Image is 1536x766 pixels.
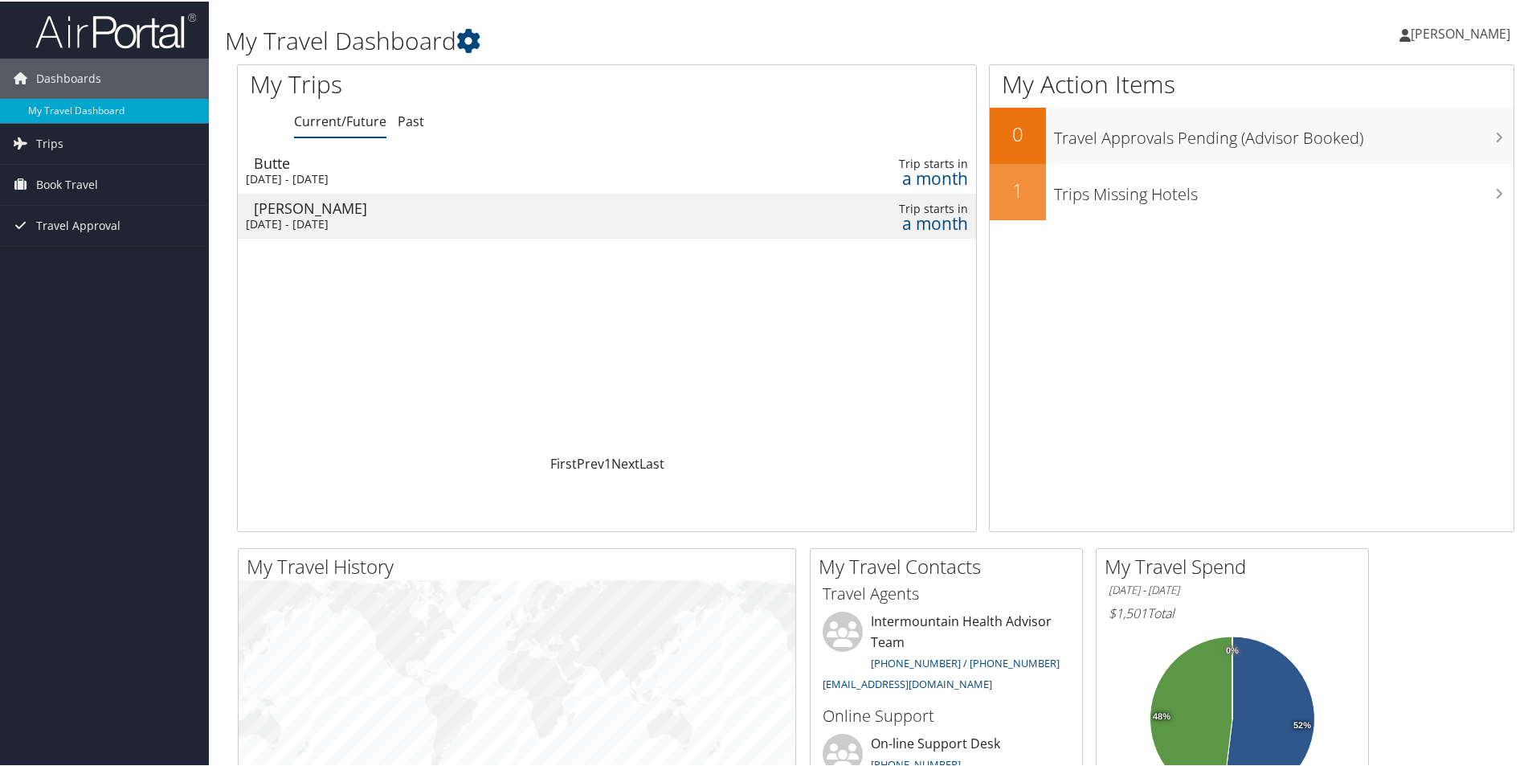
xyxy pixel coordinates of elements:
[1153,711,1170,720] tspan: 48%
[823,675,992,690] a: [EMAIL_ADDRESS][DOMAIN_NAME]
[550,453,577,471] a: First
[990,175,1046,203] h2: 1
[611,453,639,471] a: Next
[990,66,1514,100] h1: My Action Items
[36,122,63,162] span: Trips
[803,155,968,170] div: Trip starts in
[990,106,1514,162] a: 0Travel Approvals Pending (Advisor Booked)
[247,551,795,579] h2: My Travel History
[1399,8,1526,56] a: [PERSON_NAME]
[1293,719,1311,729] tspan: 52%
[990,119,1046,146] h2: 0
[254,154,711,169] div: Butte
[398,111,424,129] a: Past
[823,581,1070,604] h3: Travel Agents
[823,703,1070,726] h3: Online Support
[36,57,101,97] span: Dashboards
[246,215,703,230] div: [DATE] - [DATE]
[35,10,196,48] img: airportal-logo.png
[871,654,1060,669] a: [PHONE_NUMBER] / [PHONE_NUMBER]
[1226,645,1239,654] tspan: 0%
[639,453,664,471] a: Last
[36,163,98,203] span: Book Travel
[604,453,611,471] a: 1
[1411,23,1510,41] span: [PERSON_NAME]
[1054,117,1514,148] h3: Travel Approvals Pending (Advisor Booked)
[225,23,1093,56] h1: My Travel Dashboard
[1109,581,1356,596] h6: [DATE] - [DATE]
[250,66,656,100] h1: My Trips
[803,215,968,229] div: a month
[1109,603,1147,621] span: $1,501
[254,199,711,214] div: [PERSON_NAME]
[1109,603,1356,621] h6: Total
[577,453,604,471] a: Prev
[990,162,1514,219] a: 1Trips Missing Hotels
[1054,174,1514,204] h3: Trips Missing Hotels
[803,170,968,184] div: a month
[819,551,1082,579] h2: My Travel Contacts
[36,204,121,244] span: Travel Approval
[246,170,703,185] div: [DATE] - [DATE]
[815,610,1078,696] li: Intermountain Health Advisor Team
[1105,551,1368,579] h2: My Travel Spend
[294,111,386,129] a: Current/Future
[803,200,968,215] div: Trip starts in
